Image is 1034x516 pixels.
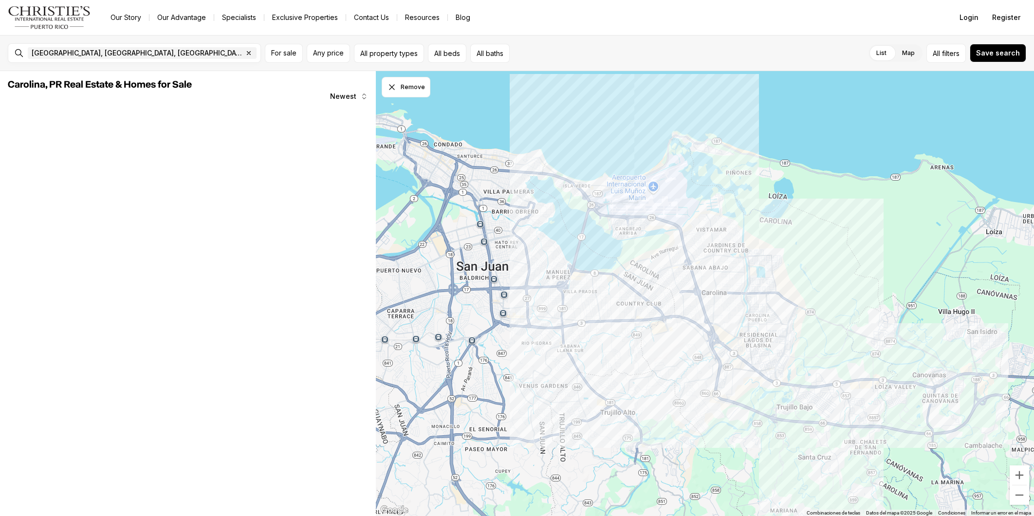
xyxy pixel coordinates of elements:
[942,48,960,58] span: filters
[354,44,424,63] button: All property types
[470,44,510,63] button: All baths
[307,44,350,63] button: Any price
[976,49,1020,57] span: Save search
[8,6,91,29] img: logo
[8,80,192,90] span: Carolina, PR Real Estate & Homes for Sale
[324,87,374,106] button: Newest
[1010,465,1029,485] button: Acercar
[382,77,430,97] button: Dismiss drawing
[330,92,356,100] span: Newest
[32,49,243,57] span: [GEOGRAPHIC_DATA], [GEOGRAPHIC_DATA], [GEOGRAPHIC_DATA]
[971,510,1031,516] a: Informar un error en el mapa
[346,11,397,24] button: Contact Us
[933,48,940,58] span: All
[1010,485,1029,505] button: Alejar
[397,11,447,24] a: Resources
[992,14,1020,21] span: Register
[448,11,478,24] a: Blog
[149,11,214,24] a: Our Advantage
[265,44,303,63] button: For sale
[313,49,344,57] span: Any price
[938,510,965,516] a: Condiciones (se abre en una nueva pestaña)
[986,8,1026,27] button: Register
[868,44,894,62] label: List
[214,11,264,24] a: Specialists
[264,11,346,24] a: Exclusive Properties
[970,44,1026,62] button: Save search
[866,510,932,516] span: Datos del mapa ©2025 Google
[103,11,149,24] a: Our Story
[428,44,466,63] button: All beds
[271,49,296,57] span: For sale
[954,8,984,27] button: Login
[894,44,923,62] label: Map
[960,14,979,21] span: Login
[926,44,966,63] button: Allfilters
